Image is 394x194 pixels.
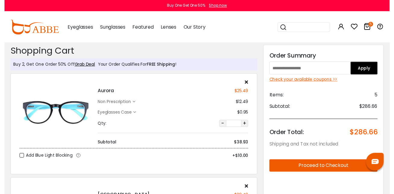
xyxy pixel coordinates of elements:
img: Aurora [15,96,89,133]
div: Shop now [209,3,228,8]
span: Items: [271,93,285,101]
h4: Aurora [95,89,112,96]
span: Lenses [160,24,176,31]
div: $38.93 [235,142,249,149]
span: $286.66 [363,105,382,112]
a: 5 [367,25,375,32]
div: Shipping and Tax not included [271,144,382,151]
div: $12.49 [237,101,249,107]
button: Proceed to Checkout [271,163,382,176]
div: $0.95 [238,112,249,118]
span: +$10.00 [233,156,249,162]
span: Featured [131,24,153,31]
span: Subtotal: [271,105,292,112]
span: Sunglasses [98,24,124,31]
button: Apply [354,63,382,76]
div: Order Summary [271,52,382,61]
img: abbeglasses.com [6,20,55,35]
i: 5 [372,22,377,27]
span: Add Blue Light Blocking [22,155,70,163]
div: non prescription [95,101,131,107]
button: - [220,123,227,130]
span: $286.66 [353,131,382,139]
div: Buy One Get One 50% [166,3,205,8]
div: Check your available coupons >> [271,78,382,84]
div: Subtotal [95,142,114,149]
div: Buy 2, Get One Order 50% Off [9,63,93,69]
div: Eyeglasses Case [95,112,132,118]
div: Qty: [95,123,104,130]
span: 5 [379,93,382,101]
span: FREE Shipping [146,63,175,69]
span: Our Story [183,24,206,31]
a: Grab Deal [72,63,93,69]
div: $25.49 [235,90,249,96]
span: Order Total: [271,131,306,139]
h2: Shopping Cart [6,46,259,57]
span: Eyeglasses [65,24,90,31]
img: chat [376,163,383,168]
button: + [242,123,249,130]
a: Shop now [206,3,228,8]
div: Your Order Qualifies For ! [93,63,176,69]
